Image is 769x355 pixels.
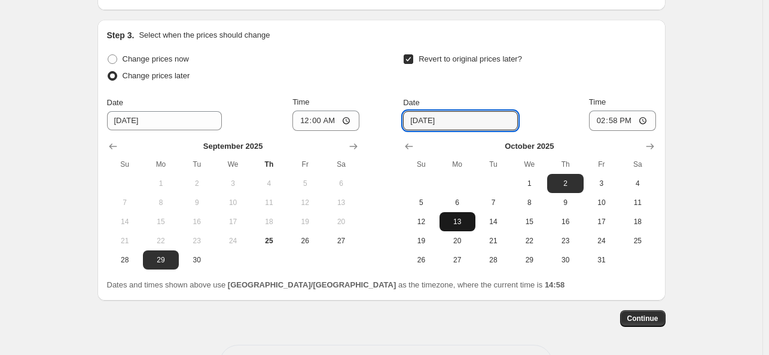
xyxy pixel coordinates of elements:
button: Monday September 29 2025 [143,250,179,270]
span: 29 [148,255,174,265]
th: Friday [584,155,620,174]
b: 14:58 [545,280,564,289]
span: 10 [588,198,615,207]
button: Continue [620,310,666,327]
button: Today Thursday September 25 2025 [251,231,287,250]
button: Monday October 6 2025 [440,193,475,212]
span: Time [292,97,309,106]
th: Tuesday [179,155,215,174]
span: 7 [480,198,506,207]
p: Select when the prices should change [139,29,270,41]
button: Saturday October 18 2025 [620,212,655,231]
button: Monday September 8 2025 [143,193,179,212]
button: Friday September 26 2025 [287,231,323,250]
span: 5 [408,198,434,207]
button: Wednesday October 15 2025 [511,212,547,231]
button: Monday October 20 2025 [440,231,475,250]
span: 3 [219,179,246,188]
span: 18 [256,217,282,227]
th: Wednesday [215,155,251,174]
span: 23 [184,236,210,246]
span: 19 [292,217,318,227]
button: Friday September 12 2025 [287,193,323,212]
button: Sunday October 26 2025 [403,250,439,270]
button: Thursday October 9 2025 [547,193,583,212]
span: 9 [184,198,210,207]
span: Date [403,98,419,107]
button: Show next month, November 2025 [642,138,658,155]
button: Thursday October 23 2025 [547,231,583,250]
span: 12 [292,198,318,207]
button: Friday September 5 2025 [287,174,323,193]
span: 8 [148,198,174,207]
button: Wednesday September 10 2025 [215,193,251,212]
span: 3 [588,179,615,188]
span: 20 [444,236,471,246]
span: 25 [624,236,651,246]
span: 23 [552,236,578,246]
button: Saturday September 13 2025 [323,193,359,212]
button: Tuesday September 30 2025 [179,250,215,270]
button: Tuesday September 9 2025 [179,193,215,212]
button: Friday September 19 2025 [287,212,323,231]
span: 29 [516,255,542,265]
button: Thursday September 4 2025 [251,174,287,193]
span: 28 [112,255,138,265]
span: 15 [516,217,542,227]
span: Tu [184,160,210,169]
span: 15 [148,217,174,227]
span: 26 [408,255,434,265]
button: Friday October 31 2025 [584,250,620,270]
button: Tuesday October 14 2025 [475,212,511,231]
span: 5 [292,179,318,188]
button: Monday October 27 2025 [440,250,475,270]
button: Monday September 1 2025 [143,174,179,193]
span: 6 [444,198,471,207]
span: We [516,160,542,169]
span: 13 [444,217,471,227]
span: 14 [112,217,138,227]
span: Revert to original prices later? [419,54,522,63]
button: Monday September 22 2025 [143,231,179,250]
span: 7 [112,198,138,207]
span: 17 [588,217,615,227]
button: Sunday October 19 2025 [403,231,439,250]
button: Thursday October 16 2025 [547,212,583,231]
span: Su [408,160,434,169]
button: Sunday September 14 2025 [107,212,143,231]
button: Tuesday October 7 2025 [475,193,511,212]
span: Su [112,160,138,169]
button: Sunday October 12 2025 [403,212,439,231]
span: 17 [219,217,246,227]
button: Show next month, October 2025 [345,138,362,155]
span: 24 [219,236,246,246]
button: Show previous month, August 2025 [105,138,121,155]
span: Tu [480,160,506,169]
span: Time [589,97,606,106]
button: Show previous month, September 2025 [401,138,417,155]
button: Wednesday September 3 2025 [215,174,251,193]
span: We [219,160,246,169]
span: 19 [408,236,434,246]
span: 16 [184,217,210,227]
span: 30 [184,255,210,265]
span: 30 [552,255,578,265]
th: Tuesday [475,155,511,174]
b: [GEOGRAPHIC_DATA]/[GEOGRAPHIC_DATA] [228,280,396,289]
span: 21 [112,236,138,246]
button: Tuesday October 21 2025 [475,231,511,250]
span: Sa [624,160,651,169]
span: Fr [588,160,615,169]
button: Sunday September 7 2025 [107,193,143,212]
button: Monday October 13 2025 [440,212,475,231]
button: Friday October 3 2025 [584,174,620,193]
th: Monday [440,155,475,174]
span: Dates and times shown above use as the timezone, where the current time is [107,280,565,289]
span: 21 [480,236,506,246]
span: 6 [328,179,354,188]
span: 27 [328,236,354,246]
th: Saturday [323,155,359,174]
button: Wednesday October 8 2025 [511,193,547,212]
span: 16 [552,217,578,227]
button: Saturday September 20 2025 [323,212,359,231]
